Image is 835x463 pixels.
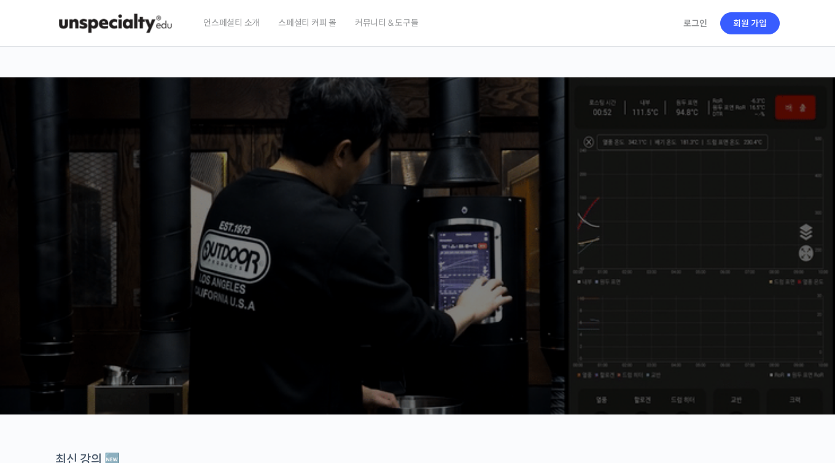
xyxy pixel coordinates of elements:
[720,12,780,34] a: 회원 가입
[676,9,715,37] a: 로그인
[12,188,823,250] p: [PERSON_NAME]을 다하는 당신을 위해, 최고와 함께 만든 커피 클래스
[12,255,823,273] p: 시간과 장소에 구애받지 않고, 검증된 커리큘럼으로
